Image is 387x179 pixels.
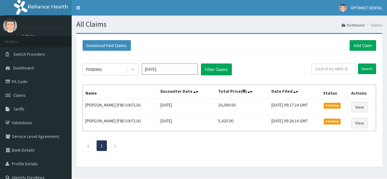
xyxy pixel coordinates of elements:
[351,5,382,11] span: OPTIMIST DENTAL
[86,66,102,73] div: PENDING
[201,64,232,75] button: Filter Claims
[114,143,117,148] a: Next page
[358,64,376,74] input: Search
[22,25,66,31] p: OPTIMIST DENTAL
[83,99,158,115] td: [PERSON_NAME] (FIB/10071/A)
[83,85,158,99] th: Name
[351,118,368,128] a: View
[13,92,26,98] span: Claims
[158,99,215,115] td: [DATE]
[365,22,382,28] li: Claims
[215,115,269,131] td: 5,625.00
[76,20,382,28] h1: All Claims
[83,115,158,131] td: [PERSON_NAME] (FIB/10071/A)
[269,99,320,115] td: [DATE] 09:27:24 GMT
[158,85,215,99] th: Encounter Date
[13,65,34,71] span: Dashboard
[83,40,131,51] button: Download Paid Claims
[22,34,37,38] a: Online
[87,143,89,148] a: Previous page
[215,85,269,99] th: Total Price(₦)
[269,115,320,131] td: [DATE] 09:26:16 GMT
[158,115,215,131] td: [DATE]
[351,102,368,112] a: View
[339,4,347,12] img: User Image
[311,64,356,74] input: Search by HMO ID
[349,85,376,99] th: Actions
[324,119,341,124] span: Pending
[350,40,376,51] a: Add Claim
[320,85,349,99] th: Status
[142,64,198,75] input: Select Month and Year
[101,143,103,148] a: Page 1 is your current page
[215,99,269,115] td: 20,000.00
[342,22,365,28] a: Dashboard
[3,19,17,33] img: User Image
[269,85,320,99] th: Date Filed
[13,106,25,112] span: Tariffs
[324,103,341,108] span: Pending
[13,51,45,57] span: Switch Providers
